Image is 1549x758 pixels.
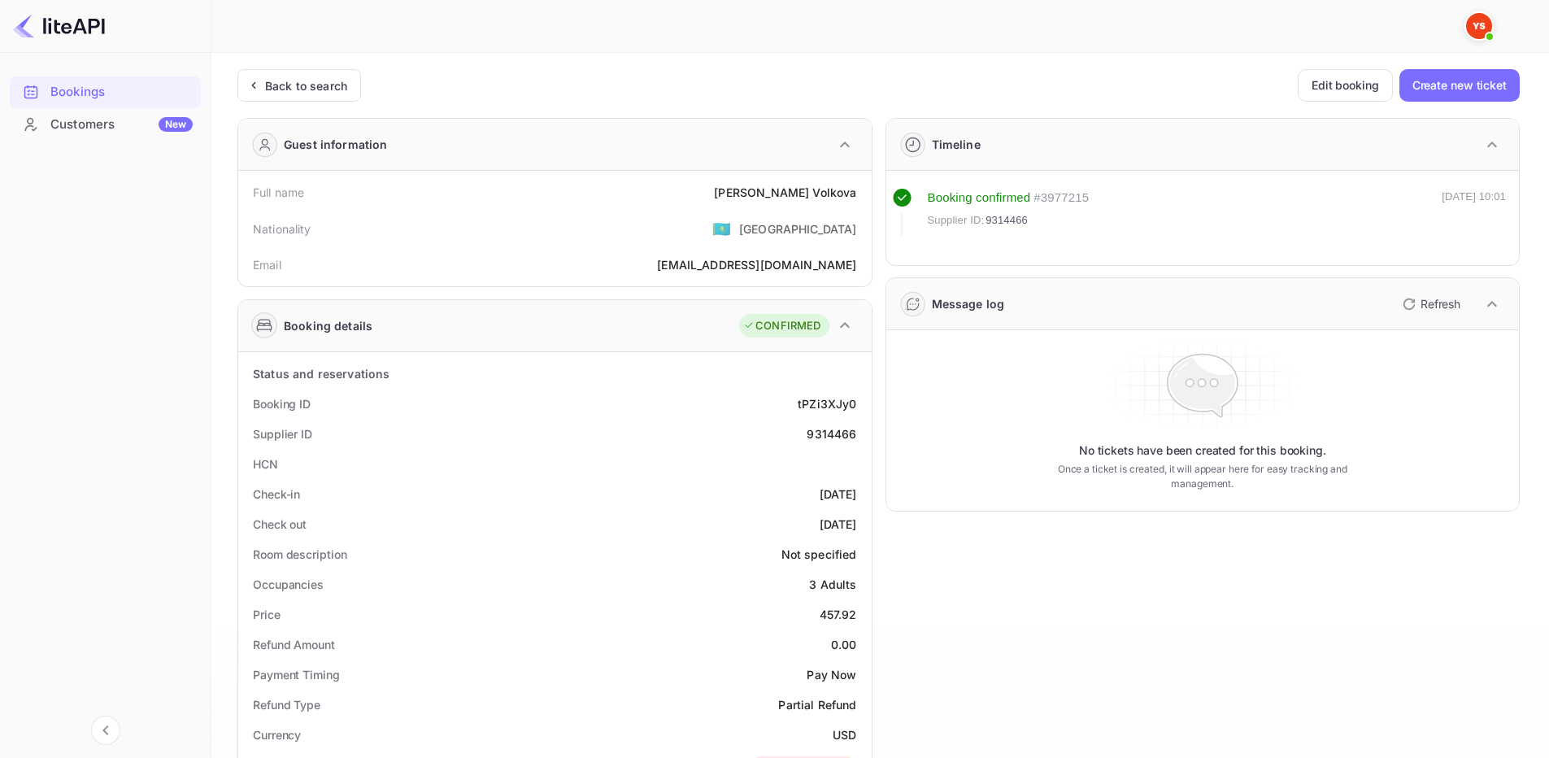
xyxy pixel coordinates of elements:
span: Supplier ID: [928,212,985,229]
div: 3 Adults [809,576,856,593]
span: United States [712,214,731,243]
button: Collapse navigation [91,716,120,745]
div: 9314466 [807,425,856,442]
div: Partial Refund [778,696,856,713]
p: Refresh [1421,295,1460,312]
div: CustomersNew [10,109,201,141]
div: Booking confirmed [928,189,1031,207]
div: Back to search [265,77,347,94]
button: Create new ticket [1399,69,1520,102]
div: [PERSON_NAME] Volkova [714,184,856,201]
p: Once a ticket is created, it will appear here for easy tracking and management. [1032,462,1373,491]
div: Refund Amount [253,636,335,653]
div: New [159,117,193,132]
div: Timeline [932,136,981,153]
div: Bookings [10,76,201,108]
div: Nationality [253,220,311,237]
div: USD [833,726,856,743]
div: # 3977215 [1033,189,1089,207]
div: Check-in [253,486,300,503]
div: CONFIRMED [743,318,820,334]
div: HCN [253,455,278,473]
a: Bookings [10,76,201,107]
div: Not specified [781,546,857,563]
div: Bookings [50,83,193,102]
div: Room description [253,546,346,563]
div: Payment Timing [253,666,340,683]
div: 0.00 [831,636,857,653]
div: Price [253,606,281,623]
div: 457.92 [820,606,857,623]
div: Full name [253,184,304,201]
div: Check out [253,516,307,533]
div: Customers [50,115,193,134]
div: Occupancies [253,576,324,593]
div: [DATE] [820,516,857,533]
div: [DATE] 10:01 [1442,189,1506,236]
button: Edit booking [1298,69,1393,102]
div: Message log [932,295,1005,312]
div: [EMAIL_ADDRESS][DOMAIN_NAME] [657,256,856,273]
div: Guest information [284,136,388,153]
img: LiteAPI logo [13,13,105,39]
div: [GEOGRAPHIC_DATA] [739,220,857,237]
div: Status and reservations [253,365,389,382]
div: Supplier ID [253,425,312,442]
p: No tickets have been created for this booking. [1079,442,1326,459]
div: Booking ID [253,395,311,412]
div: Booking details [284,317,372,334]
div: Refund Type [253,696,320,713]
div: Email [253,256,281,273]
div: tPZi3XJy0 [798,395,856,412]
a: CustomersNew [10,109,201,139]
img: Yandex Support [1466,13,1492,39]
button: Refresh [1393,291,1467,317]
div: [DATE] [820,486,857,503]
div: Currency [253,726,301,743]
span: 9314466 [986,212,1028,229]
div: Pay Now [807,666,856,683]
